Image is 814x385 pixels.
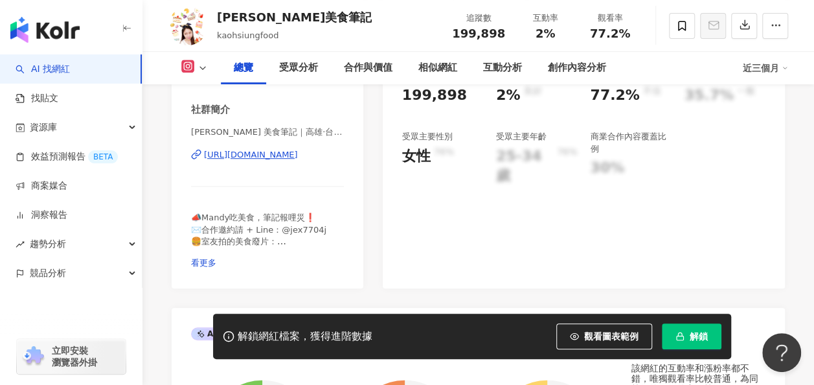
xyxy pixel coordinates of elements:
span: rise [16,240,25,249]
span: 競品分析 [30,259,66,288]
div: 近三個月 [743,58,788,78]
a: [URL][DOMAIN_NAME] [191,149,344,161]
div: 商業合作內容覆蓋比例 [590,131,671,154]
span: 看更多 [191,258,216,268]
div: 互動分析 [483,60,522,76]
div: 女性 [402,146,431,167]
img: chrome extension [21,346,46,367]
span: 2% [536,27,556,40]
div: [PERSON_NAME]美食筆記 [217,9,372,25]
img: KOL Avatar [168,6,207,45]
div: 總覽 [234,60,253,76]
a: 洞察報告 [16,209,67,222]
span: 資源庫 [30,113,57,142]
div: 互動率 [521,12,570,25]
a: 找貼文 [16,92,58,105]
div: 受眾主要年齡 [496,131,547,143]
span: 199,898 [452,27,505,40]
div: 受眾分析 [279,60,318,76]
div: 受眾主要性別 [402,131,453,143]
div: 相似網紅 [418,60,457,76]
div: 追蹤數 [452,12,505,25]
a: 效益預測報告BETA [16,150,118,163]
div: 77.2% [590,86,639,106]
span: 立即安裝 瀏覽器外掛 [52,345,97,368]
div: 解鎖網紅檔案，獲得進階數據 [238,330,372,344]
button: 解鎖 [662,323,721,349]
div: 199,898 [402,86,467,106]
span: 解鎖 [690,331,708,342]
span: 趨勢分析 [30,229,66,259]
span: 觀看圖表範例 [584,331,639,342]
div: 觀看率 [585,12,635,25]
span: 📣Mandy吃美食，筆記報哩災❗️ ✉️合作邀約請 + Line：@jex7704j 🍔室友拍的美食廢片： @food_fat_plan ©️圖文、影片版權所有，未經許可勿任意轉載使用 #高雄美... [191,213,337,317]
button: 觀看圖表範例 [556,323,652,349]
span: 77.2% [590,27,630,40]
a: 商案媒合 [16,180,67,192]
div: 創作內容分析 [548,60,606,76]
span: kaohsiungfood [217,30,278,40]
span: [PERSON_NAME] 美食筆記｜高雄·台南·嘉義·台中·台北·美食筆記 | kaohsiungfood [191,126,344,138]
div: [URL][DOMAIN_NAME] [204,149,298,161]
div: 2% [496,86,520,106]
a: chrome extension立即安裝 瀏覽器外掛 [17,339,126,374]
img: logo [10,17,80,43]
a: searchAI 找網紅 [16,63,70,76]
div: 社群簡介 [191,103,230,117]
div: 合作與價值 [344,60,392,76]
